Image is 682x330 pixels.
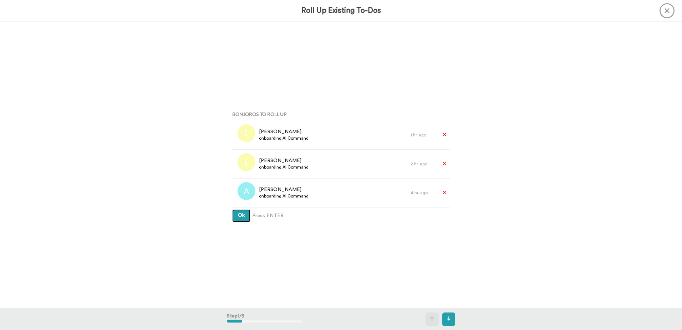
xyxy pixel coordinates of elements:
[232,209,250,222] button: Ok
[238,153,255,171] img: l.png
[411,161,436,167] div: 2 hr. ago
[411,132,436,138] div: 1 hr. ago
[259,164,309,170] span: onboarding AI Command
[301,6,381,15] h3: Roll Up Existing To-Dos
[259,128,309,135] span: [PERSON_NAME]
[259,135,309,141] span: onboarding AI Command
[259,186,309,193] span: [PERSON_NAME]
[252,212,284,219] span: Press ENTER
[259,157,309,164] span: [PERSON_NAME]
[238,213,245,218] span: Ok
[227,309,303,330] div: Step 1 / 5
[232,111,450,117] h4: Bonjoros To Roll Up
[411,190,436,196] div: 4 hr. ago
[238,182,255,200] img: a.png
[238,124,255,142] img: l.png
[259,193,309,199] span: onboarding AI Command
